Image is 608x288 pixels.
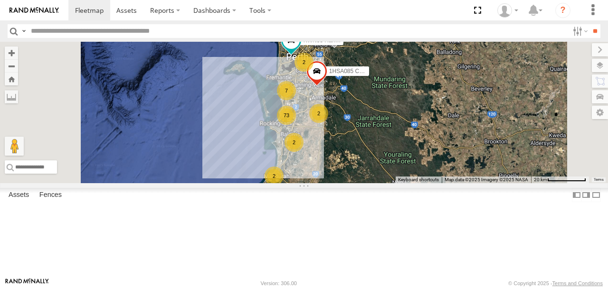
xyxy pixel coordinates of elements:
a: Terms (opens in new tab) [594,178,604,182]
label: Dock Summary Table to the Right [581,188,591,202]
label: Hide Summary Table [591,188,601,202]
button: Zoom Home [5,73,18,85]
div: Jeff Wegner [494,3,522,18]
div: © Copyright 2025 - [508,280,603,286]
button: Keyboard shortcuts [398,177,439,183]
div: Version: 306.00 [261,280,297,286]
div: 2 [309,104,328,123]
i: ? [555,3,570,18]
label: Measure [5,90,18,103]
div: 7 [277,81,296,100]
span: 1HSA085 Coor. [DOMAIN_NAME] [329,68,416,74]
label: Assets [4,188,34,202]
span: Map data ©2025 Imagery ©2025 NASA [445,177,528,182]
label: Search Query [20,24,28,38]
div: 73 [277,106,296,125]
button: Zoom in [5,46,18,59]
div: 2 [294,53,313,72]
span: 20 km [534,177,547,182]
button: Map Scale: 20 km per 78 pixels [531,177,589,183]
button: Drag Pegman onto the map to open Street View [5,137,24,156]
button: Zoom out [5,59,18,73]
label: Fences [35,188,66,202]
img: rand-logo.svg [9,7,59,14]
div: 2 [265,167,284,186]
label: Dock Summary Table to the Left [572,188,581,202]
label: Search Filter Options [569,24,589,38]
label: Map Settings [592,106,608,119]
a: Visit our Website [5,279,49,288]
div: 2 [285,133,304,152]
a: Terms and Conditions [552,280,603,286]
